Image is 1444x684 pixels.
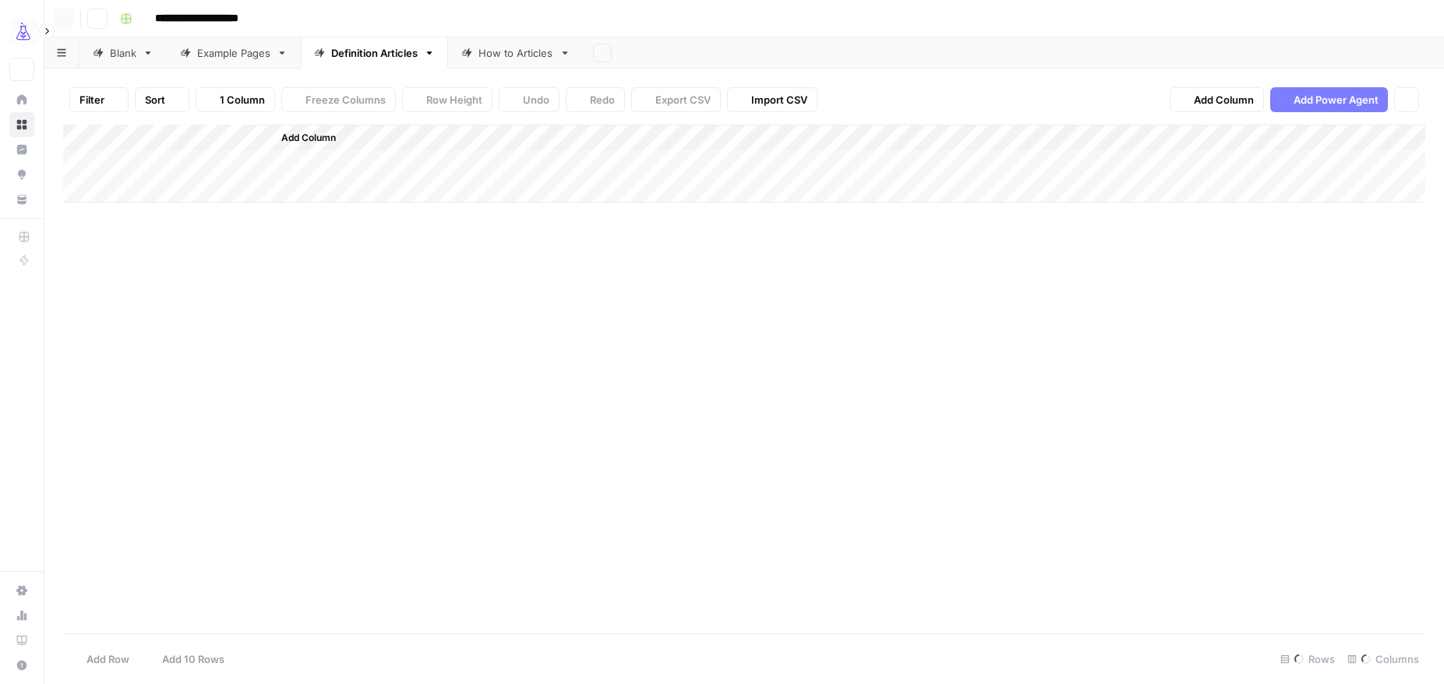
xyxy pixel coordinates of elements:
button: Add 10 Rows [139,647,234,672]
button: Add Row [63,647,139,672]
a: Settings [9,578,34,603]
img: AirOps Growth Logo [9,18,37,46]
button: Add Column [261,128,342,148]
button: Add Power Agent [1270,87,1388,112]
a: Learning Hub [9,628,34,653]
div: Definition Articles [331,45,418,61]
span: Freeze Columns [305,92,386,108]
span: Redo [590,92,615,108]
span: Undo [523,92,549,108]
div: Rows [1274,647,1341,672]
span: 1 Column [220,92,265,108]
div: Columns [1341,647,1425,672]
button: Help + Support [9,653,34,678]
span: Add Column [1194,92,1254,108]
span: Export CSV [655,92,711,108]
div: How to Articles [478,45,553,61]
a: Browse [9,112,34,137]
div: Blank [110,45,136,61]
a: Your Data [9,187,34,212]
button: Redo [566,87,625,112]
button: Workspace: AirOps Growth [9,12,34,51]
span: Row Height [426,92,482,108]
span: Add 10 Rows [162,651,224,667]
a: Blank [79,37,167,69]
span: Add Column [281,131,336,145]
a: Home [9,87,34,112]
button: Import CSV [727,87,817,112]
button: Row Height [402,87,493,112]
button: Sort [135,87,189,112]
a: Definition Articles [301,37,448,69]
span: Add Row [86,651,129,667]
button: Export CSV [631,87,721,112]
button: Add Column [1170,87,1264,112]
button: 1 Column [196,87,275,112]
span: Add Power Agent [1294,92,1379,108]
div: Example Pages [197,45,270,61]
a: Example Pages [167,37,301,69]
a: How to Articles [448,37,584,69]
span: Filter [79,92,104,108]
span: Sort [145,92,165,108]
button: Filter [69,87,129,112]
button: Undo [499,87,560,112]
button: Freeze Columns [281,87,396,112]
a: Usage [9,603,34,628]
a: Opportunities [9,162,34,187]
span: Import CSV [751,92,807,108]
a: Insights [9,137,34,162]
